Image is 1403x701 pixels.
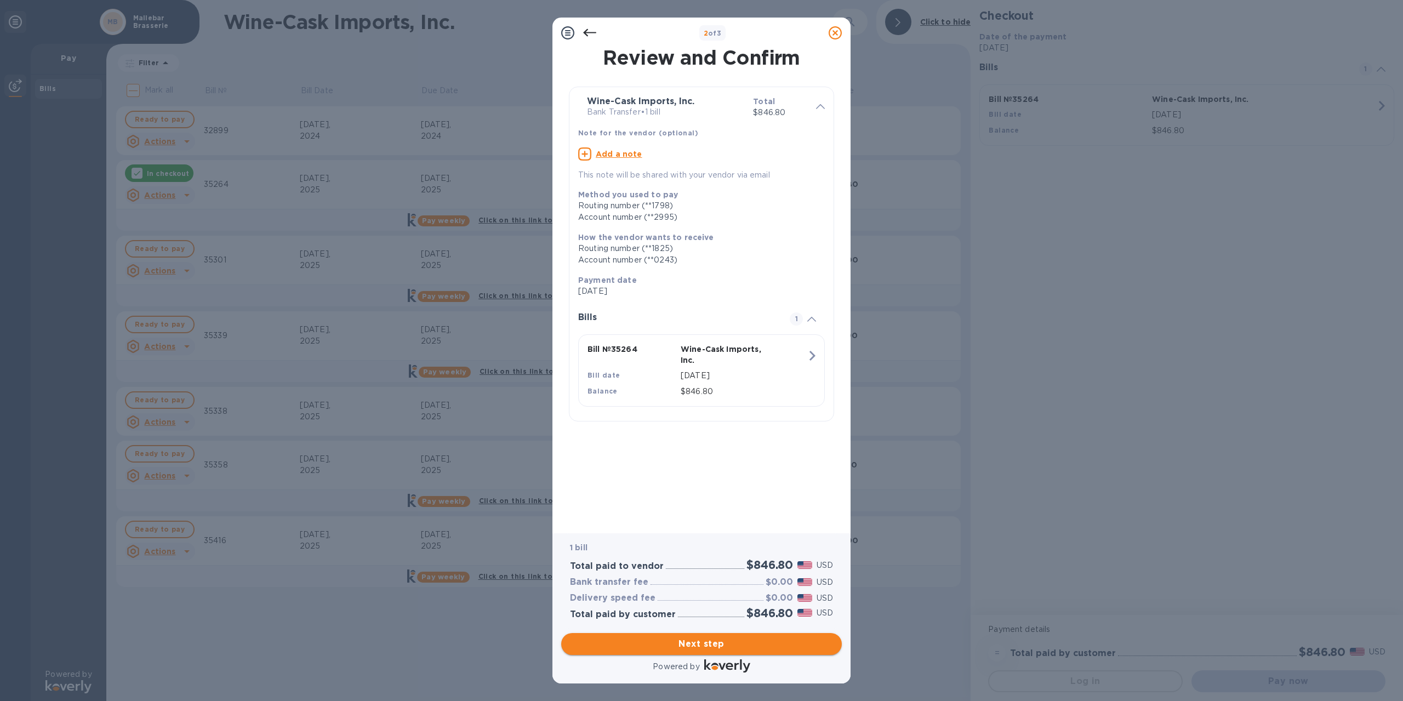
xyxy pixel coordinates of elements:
h3: Total paid to vendor [570,561,664,572]
p: This note will be shared with your vendor via email [578,169,825,181]
b: Balance [588,387,618,395]
h2: $846.80 [746,606,793,620]
div: Account number (**2995) [578,212,816,223]
span: 2 [704,29,708,37]
b: Note for the vendor (optional) [578,129,698,137]
h3: Bank transfer fee [570,577,648,588]
b: Payment date [578,276,637,284]
img: Logo [704,659,750,672]
p: USD [817,607,833,619]
p: USD [817,577,833,588]
p: Wine-Cask Imports, Inc. [681,344,769,366]
p: Bank Transfer • 1 bill [587,106,744,118]
div: Routing number (**1798) [578,200,816,212]
div: Account number (**0243) [578,254,816,266]
p: Powered by [653,661,699,672]
span: Next step [570,637,833,651]
p: USD [817,592,833,604]
div: Routing number (**1825) [578,243,816,254]
b: How the vendor wants to receive [578,233,714,242]
p: Bill № 35264 [588,344,676,355]
h2: $846.80 [746,558,793,572]
p: USD [817,560,833,571]
b: Method you used to pay [578,190,678,199]
img: USD [797,594,812,602]
p: $846.80 [753,107,807,118]
span: 1 [790,312,803,326]
button: Next step [561,633,842,655]
img: USD [797,578,812,586]
h3: Bills [578,312,777,323]
img: USD [797,561,812,569]
h3: $0.00 [766,593,793,603]
button: Bill №35264Wine-Cask Imports, Inc.Bill date[DATE]Balance$846.80 [578,334,825,407]
p: [DATE] [681,370,807,381]
div: Wine-Cask Imports, Inc.Bank Transfer•1 billTotal$846.80Note for the vendor (optional)Add a noteTh... [578,96,825,181]
b: of 3 [704,29,722,37]
h3: $0.00 [766,577,793,588]
b: Bill date [588,371,620,379]
h3: Delivery speed fee [570,593,655,603]
u: Add a note [596,150,642,158]
h3: Total paid by customer [570,609,676,620]
p: [DATE] [578,286,816,297]
h1: Review and Confirm [567,46,836,69]
b: 1 bill [570,543,588,552]
p: $846.80 [681,386,807,397]
b: Wine-Cask Imports, Inc. [587,96,694,106]
b: Total [753,97,775,106]
img: USD [797,609,812,617]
